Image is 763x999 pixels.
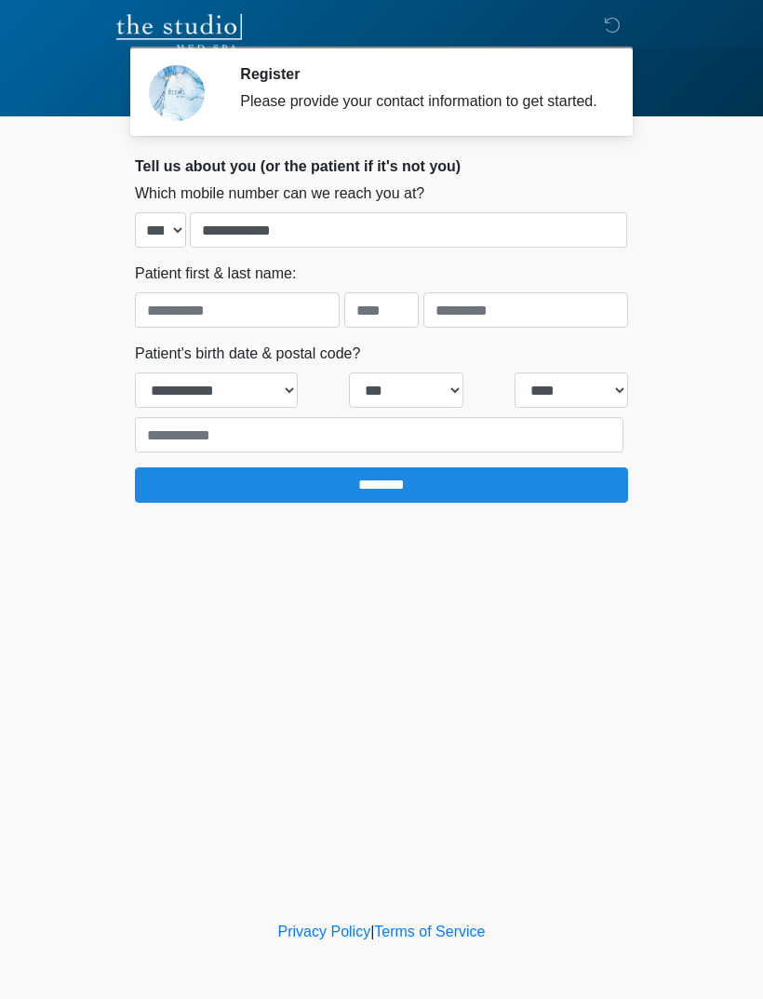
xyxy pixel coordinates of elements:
label: Patient first & last name: [135,263,296,285]
h2: Register [240,65,600,83]
a: | [370,924,374,939]
a: Privacy Policy [278,924,371,939]
label: Which mobile number can we reach you at? [135,182,424,205]
div: Please provide your contact information to get started. [240,90,600,113]
h2: Tell us about you (or the patient if it's not you) [135,157,628,175]
img: Agent Avatar [149,65,205,121]
img: The Studio Med Spa Logo [116,14,242,51]
label: Patient's birth date & postal code? [135,343,360,365]
a: Terms of Service [374,924,485,939]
